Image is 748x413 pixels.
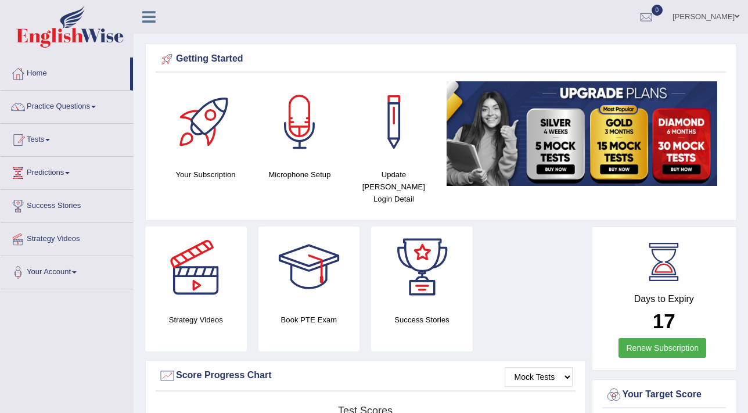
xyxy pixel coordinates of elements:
[258,168,341,181] h4: Microphone Setup
[653,310,675,332] b: 17
[1,157,133,186] a: Predictions
[447,81,717,186] img: small5.jpg
[159,367,573,385] div: Score Progress Chart
[1,256,133,285] a: Your Account
[1,124,133,153] a: Tests
[1,190,133,219] a: Success Stories
[145,314,247,326] h4: Strategy Videos
[164,168,247,181] h4: Your Subscription
[1,91,133,120] a: Practice Questions
[258,314,360,326] h4: Book PTE Exam
[605,294,724,304] h4: Days to Expiry
[353,168,435,205] h4: Update [PERSON_NAME] Login Detail
[1,58,130,87] a: Home
[652,5,663,16] span: 0
[605,386,724,404] div: Your Target Score
[159,51,723,68] div: Getting Started
[1,223,133,252] a: Strategy Videos
[618,338,706,358] a: Renew Subscription
[371,314,473,326] h4: Success Stories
